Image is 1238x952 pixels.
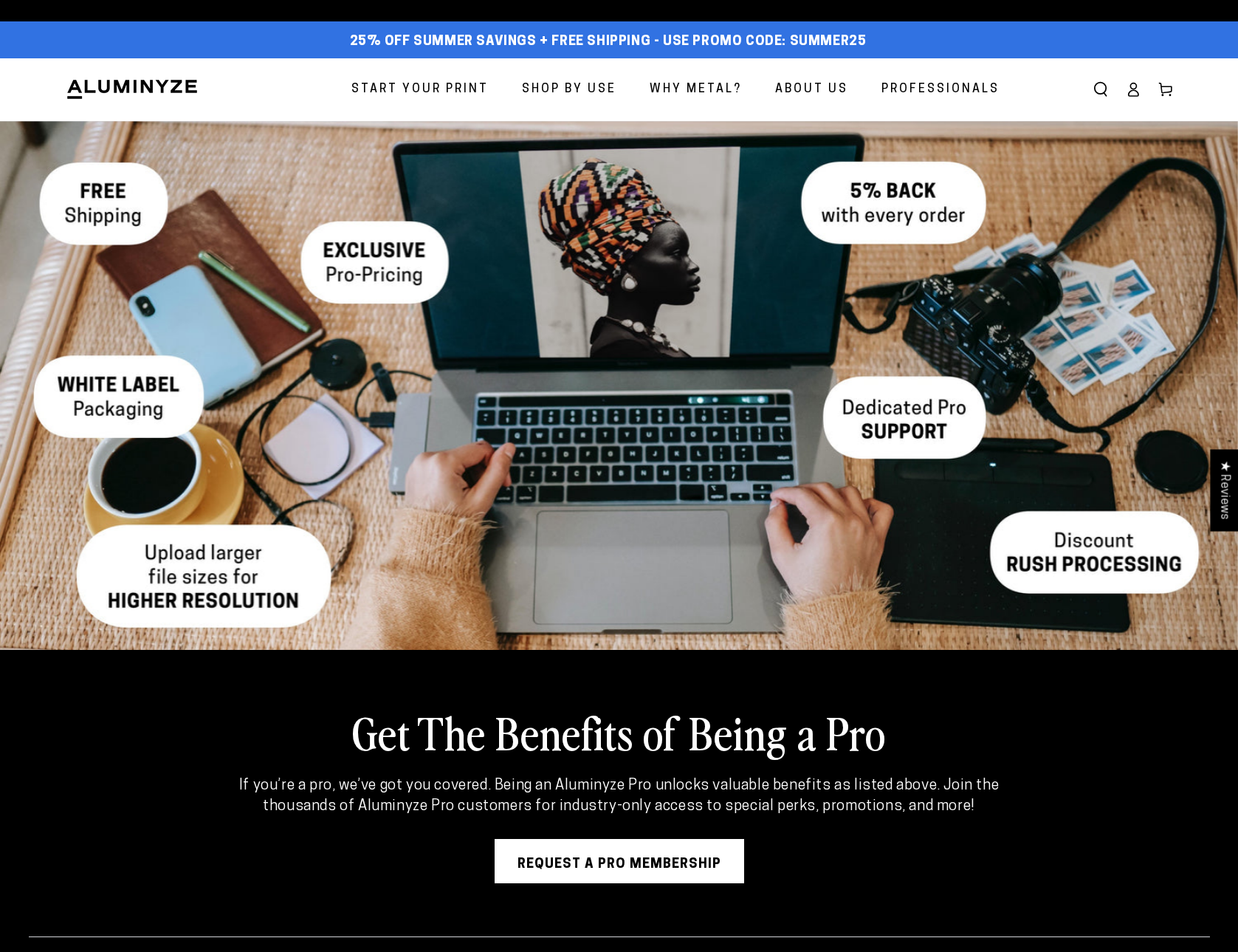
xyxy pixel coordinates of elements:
div: Click to open Judge.me floating reviews tab [1210,449,1238,531]
span: Start Your Print [351,79,489,100]
span: Shop By Use [522,79,616,100]
a: About Us [764,70,859,109]
a: Shop By Use [511,70,627,109]
a: Request A Pro Membership [495,839,744,883]
summary: Search our site [1084,73,1117,106]
a: Professionals [870,70,1011,109]
span: 25% off Summer Savings + Free Shipping - Use Promo Code: SUMMER25 [350,34,867,50]
img: Aluminyze [66,78,199,100]
a: Why Metal? [639,70,753,109]
span: Why Metal? [650,79,742,100]
p: If you’re a pro, we’ve got you covered. Being an Aluminyze Pro unlocks valuable benefits as liste... [211,775,1027,817]
span: About Us [775,79,848,100]
a: Start Your Print [340,70,500,109]
h2: Get The Benefits of Being a Pro [140,703,1099,761]
span: Professionals [881,79,1000,100]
